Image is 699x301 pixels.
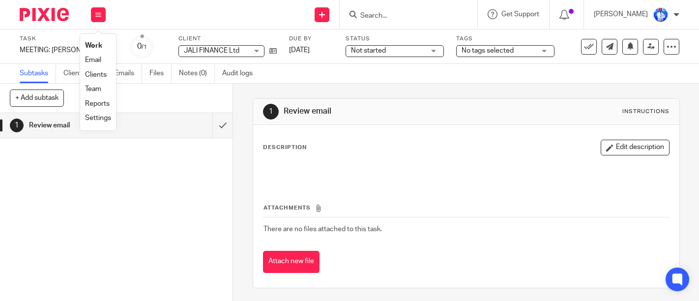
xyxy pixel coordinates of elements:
[263,104,279,120] div: 1
[456,35,554,43] label: Tags
[501,11,539,18] span: Get Support
[149,64,172,83] a: Files
[462,47,514,54] span: No tags selected
[284,106,487,117] h1: Review email
[20,45,118,55] div: MEETING: [PERSON_NAME] <> [PERSON_NAME]
[115,64,142,83] a: Emails
[594,9,648,19] p: [PERSON_NAME]
[289,35,333,43] label: Due by
[20,45,118,55] div: MEETING: Felix &lt;&gt; Aslan
[178,35,277,43] label: Client
[85,71,107,78] a: Clients
[20,64,56,83] a: Subtasks
[85,42,102,49] a: Work
[20,35,118,43] label: Task
[346,35,444,43] label: Status
[179,64,215,83] a: Notes (0)
[263,226,382,233] span: There are no files attached to this task.
[63,64,107,83] a: Client tasks
[137,41,147,52] div: 0
[10,119,24,132] div: 1
[29,118,145,133] h1: Review email
[289,47,310,54] span: [DATE]
[142,44,147,50] small: /1
[85,57,101,63] a: Email
[20,8,69,21] img: Pixie
[85,86,101,92] a: Team
[10,90,64,106] button: + Add subtask
[85,115,111,121] a: Settings
[222,64,260,83] a: Audit logs
[85,100,110,107] a: Reports
[263,205,311,211] span: Attachments
[601,140,670,155] button: Edit description
[263,144,307,151] p: Description
[653,7,669,23] img: WhatsApp%20Image%202022-01-17%20at%2010.26.43%20PM.jpeg
[263,251,320,273] button: Attach new file
[359,12,448,21] input: Search
[351,47,386,54] span: Not started
[622,108,670,116] div: Instructions
[184,47,239,54] span: JALI FINANCE Ltd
